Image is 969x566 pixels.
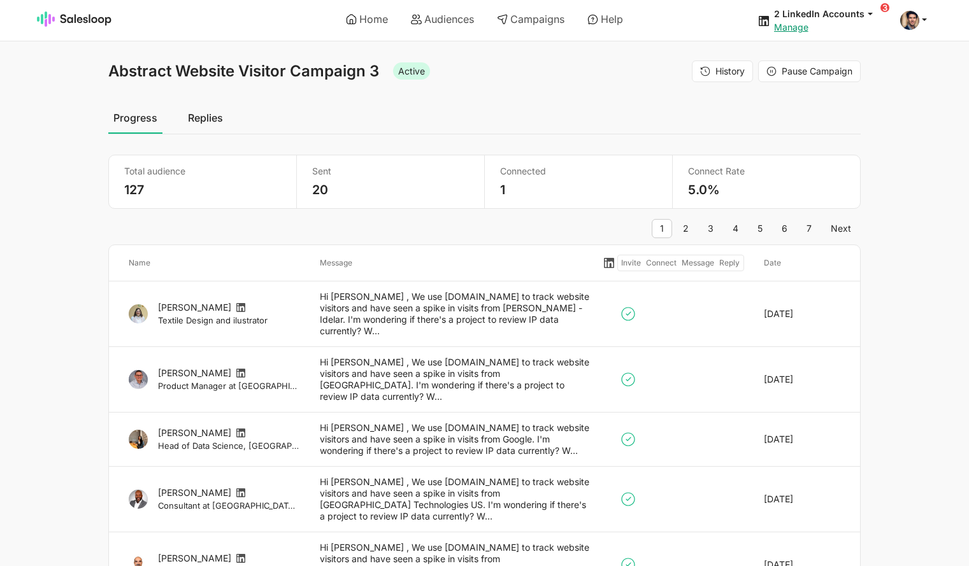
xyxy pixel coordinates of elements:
[700,219,722,238] a: 3
[158,315,299,326] small: Textile Design and ilustrator
[500,182,657,198] p: 1
[310,255,600,271] div: Message
[124,166,281,177] p: Total audience
[158,427,231,438] a: [PERSON_NAME]
[108,102,162,134] a: Progress
[643,257,679,269] div: Connect
[158,302,231,313] a: [PERSON_NAME]
[310,357,600,402] div: Hi [PERSON_NAME] , We use [DOMAIN_NAME] to track website visitors and have seen a spike in visits...
[393,62,430,80] span: Active
[692,60,753,82] button: History
[310,476,600,522] div: Hi [PERSON_NAME] , We use [DOMAIN_NAME] to track website visitors and have seen a spike in visits...
[312,182,469,198] p: 20
[124,182,281,198] p: 127
[158,487,231,498] a: [PERSON_NAME]
[37,11,112,27] img: Salesloop
[402,8,483,30] a: Audiences
[754,357,851,402] div: [DATE]
[310,422,600,456] div: Hi [PERSON_NAME] , We use [DOMAIN_NAME] to track website visitors and have seen a spike in visits...
[754,255,851,271] div: Date
[158,380,299,392] small: Product Manager at [GEOGRAPHIC_DATA]
[488,8,573,30] a: Campaigns
[652,219,672,238] span: 1
[108,62,379,80] span: Abstract Website Visitor Campaign 3
[158,440,299,451] small: Head of Data Science, [GEOGRAPHIC_DATA]
[619,257,644,269] div: Invite
[337,8,397,30] a: Home
[688,182,845,198] p: 5.0%
[675,219,697,238] a: 2
[183,102,228,134] a: Replies
[774,22,808,32] a: Manage
[688,166,845,177] p: Connect Rate
[782,66,852,76] span: Pause Campaign
[312,166,469,177] p: Sent
[754,476,851,522] div: [DATE]
[715,66,745,76] span: History
[158,500,299,511] small: Consultant at [GEOGRAPHIC_DATA] Technologies US
[500,166,657,177] p: Connected
[773,219,796,238] a: 6
[158,367,231,378] a: [PERSON_NAME]
[754,422,851,456] div: [DATE]
[749,219,771,238] a: 5
[578,8,632,30] a: Help
[118,255,310,271] div: Name
[798,219,820,238] a: 7
[158,553,231,563] a: [PERSON_NAME]
[822,219,859,238] a: Next
[758,60,861,82] a: Pause Campaign
[717,257,742,269] div: Reply
[679,257,717,269] div: Message
[774,8,885,20] button: 2 LinkedIn Accounts
[754,291,851,337] div: [DATE]
[724,219,747,238] a: 4
[310,291,600,337] div: Hi [PERSON_NAME] , We use [DOMAIN_NAME] to track website visitors and have seen a spike in visits...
